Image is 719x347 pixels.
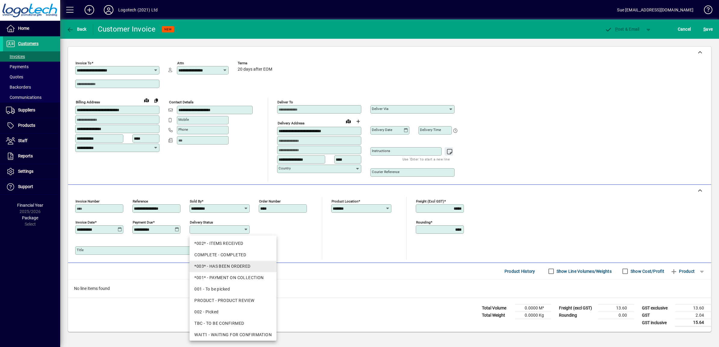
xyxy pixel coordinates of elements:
mat-label: Deliver To [277,100,293,104]
span: Backorders [6,85,31,90]
span: Staff [18,138,27,143]
mat-label: Courier Reference [372,170,400,174]
a: Backorders [3,82,60,92]
button: Add [80,5,99,15]
div: 002 - Picked [194,309,272,315]
button: Back [65,24,88,35]
mat-label: Country [279,166,291,170]
mat-option: *002* - ITEMS RECEIVED [190,238,276,249]
td: Freight (excl GST) [556,305,598,312]
a: Communications [3,92,60,102]
label: Show Line Volumes/Weights [555,268,612,274]
td: 13.60 [598,305,634,312]
div: Logotech (2021) Ltd [118,5,158,15]
div: Customer Invoice [98,24,156,34]
span: Cancel [678,24,691,34]
span: 20 days after EOM [238,67,272,72]
div: 001 - To be picked [194,286,272,292]
td: 13.60 [675,305,711,312]
td: 15.64 [675,319,711,327]
a: View on map [142,95,151,105]
mat-option: TBC - TO BE CONFIRMED [190,318,276,329]
td: 0.0000 M³ [515,305,551,312]
mat-option: *003* - HAS BEEN ORDERED [190,261,276,272]
td: 2.04 [675,312,711,319]
span: Product [670,266,695,276]
mat-label: Phone [178,127,188,132]
button: Save [702,24,714,35]
mat-label: Instructions [372,149,390,153]
button: Product [667,266,698,277]
div: *002* - ITEMS RECEIVED [194,240,272,247]
a: Staff [3,133,60,148]
a: Settings [3,164,60,179]
span: ost & Email [605,27,640,32]
span: Customers [18,41,39,46]
mat-label: Product location [332,199,358,203]
mat-label: Deliver via [372,107,388,111]
span: Payments [6,64,29,69]
span: Suppliers [18,108,35,112]
span: ave [703,24,713,34]
span: S [703,27,706,32]
td: 0.00 [598,312,634,319]
mat-label: Order number [259,199,281,203]
mat-label: Mobile [178,117,189,122]
span: Back [66,27,87,32]
mat-label: Attn [177,61,184,65]
a: Suppliers [3,103,60,118]
mat-label: Sold by [190,199,202,203]
span: P [615,27,618,32]
mat-hint: Use 'Enter' to start a new line [403,156,450,163]
mat-label: Title [77,248,84,252]
div: WAIT1 - WAITING FOR CONFIRMATION [194,332,272,338]
td: 0.0000 Kg [515,312,551,319]
span: Communications [6,95,42,100]
div: *001* - PAYMENT ON COLLECTION [194,275,272,281]
td: Total Weight [479,312,515,319]
mat-option: 001 - To be picked [190,284,276,295]
mat-label: Invoice To [76,61,91,65]
a: Reports [3,149,60,164]
a: Home [3,21,60,36]
mat-option: *001* - PAYMENT ON COLLECTION [190,272,276,284]
a: Knowledge Base [699,1,711,21]
a: Quotes [3,72,60,82]
button: Post & Email [602,24,643,35]
span: Financial Year [17,203,43,208]
mat-option: PRODUCT - PRODUCT REVIEW [190,295,276,306]
span: Products [18,123,35,128]
a: View on map [344,116,353,126]
mat-label: Rounding [416,220,430,224]
span: Product History [505,266,535,276]
td: Total Volume [479,305,515,312]
td: GST exclusive [639,305,675,312]
span: Home [18,26,29,31]
button: Choose address [353,117,363,126]
a: Payments [3,62,60,72]
button: Copy to Delivery address [151,96,161,105]
span: Terms [238,61,274,65]
mat-label: Invoice number [76,199,100,203]
a: Support [3,179,60,194]
mat-label: Payment due [133,220,153,224]
div: *003* - HAS BEEN ORDERED [194,263,272,269]
div: No line items found [68,279,711,298]
mat-label: Freight (excl GST) [416,199,444,203]
button: Product History [502,266,538,277]
div: Sue [EMAIL_ADDRESS][DOMAIN_NAME] [617,5,693,15]
div: PRODUCT - PRODUCT REVIEW [194,297,272,304]
span: Invoices [6,54,25,59]
span: Quotes [6,75,23,79]
mat-label: Reference [133,199,148,203]
span: Support [18,184,33,189]
app-page-header-button: Back [60,24,93,35]
label: Show Cost/Profit [629,268,664,274]
mat-option: 002 - Picked [190,306,276,318]
button: Profile [99,5,118,15]
button: Cancel [676,24,693,35]
td: GST [639,312,675,319]
mat-label: Invoice date [76,220,95,224]
td: Rounding [556,312,598,319]
mat-label: Delivery date [372,128,392,132]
